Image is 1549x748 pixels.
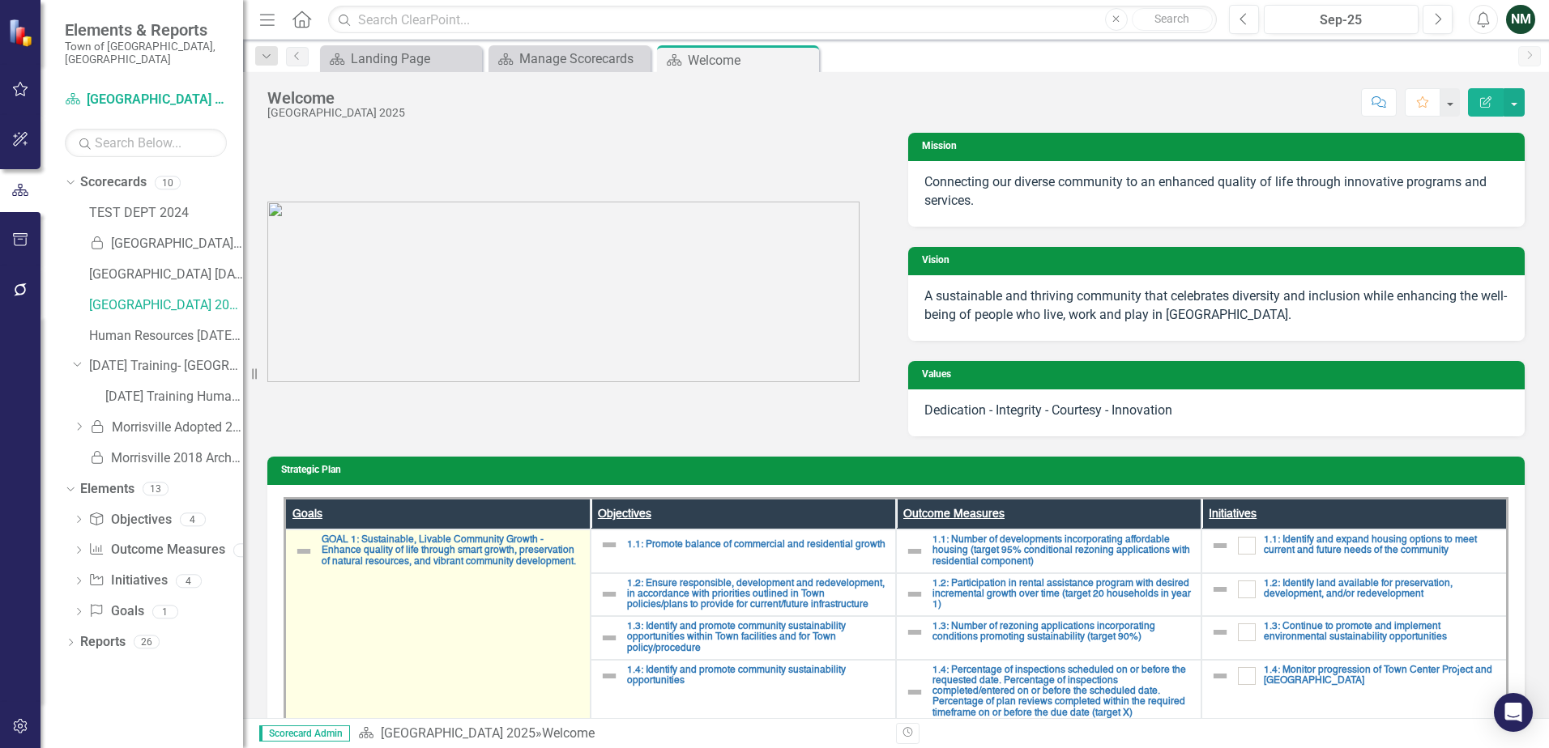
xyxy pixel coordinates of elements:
[1264,5,1419,34] button: Sep-25
[89,327,243,346] a: Human Resources [DATE]-[DATE]
[281,465,1517,475] h3: Strategic Plan
[1264,665,1498,686] a: 1.4: Monitor progression of Town Center Project and [GEOGRAPHIC_DATA]
[8,19,36,47] img: ClearPoint Strategy
[905,623,924,642] img: Not Defined
[105,388,243,406] a: [DATE] Training Human Resources [DATE]-[DATE]
[143,482,169,495] div: 13
[88,511,171,529] a: Objectives
[896,573,1201,617] td: Double-Click to Edit Right Click for Context Menu
[627,540,887,550] a: 1.1: Promote balance of commercial and residential growth
[627,579,887,611] a: 1.2: Ensure responsible, development and redevelopment, in accordance with priorities outlined in...
[88,541,224,559] a: Outcome Measures
[259,725,350,742] span: Scorecard Admin
[905,682,924,702] img: Not Defined
[905,542,924,561] img: Not Defined
[896,616,1201,660] td: Double-Click to Edit Right Click for Context Menu
[134,635,160,649] div: 26
[688,50,815,70] div: Welcome
[88,572,167,590] a: Initiatives
[152,605,178,618] div: 1
[65,91,227,109] a: [GEOGRAPHIC_DATA] 2025
[627,622,887,654] a: 1.3: Identify and promote community sustainability opportunities within Town facilities and for T...
[155,176,181,189] div: 10
[89,204,243,223] a: TEST DEPT 2024
[65,20,227,40] span: Elements & Reports
[89,419,243,437] a: Morrisville Adopted 2018 Archive Copy
[1264,535,1498,556] a: 1.1: Identify and expand housing options to meet current and future needs of the community
[89,266,243,284] a: [GEOGRAPHIC_DATA] [DATE]-[DATE]
[924,402,1508,420] p: Dedication - Integrity - Courtesy - Innovation
[1210,623,1230,642] img: Not Defined
[493,49,646,69] a: Manage Scorecards
[1210,536,1230,555] img: Not Defined
[600,628,619,648] img: Not Defined
[89,449,243,468] a: Morrisville 2018 Archive Copy (Copy)
[80,480,134,499] a: Elements
[88,602,143,621] a: Goals
[267,202,860,382] img: morrisville.png
[1154,12,1189,25] span: Search
[176,574,202,588] div: 4
[932,579,1193,611] a: 1.2: Participation in rental assistance program with desired incremental growth over time (target...
[924,287,1508,325] div: A sustainable and thriving community that celebrates diversity and inclusion while enhancing the ...
[932,622,1193,643] a: 1.3: Number of rezoning applications incorporating conditions promoting sustainability (target 90%)
[591,660,896,725] td: Double-Click to Edit Right Click for Context Menu
[358,725,884,743] div: »
[542,725,595,741] div: Welcome
[324,49,478,69] a: Landing Page
[600,584,619,604] img: Not Defined
[896,529,1201,573] td: Double-Click to Edit Right Click for Context Menu
[591,573,896,617] td: Double-Click to Edit Right Click for Context Menu
[1210,580,1230,599] img: Not Defined
[1494,693,1533,732] div: Open Intercom Messenger
[65,129,227,157] input: Search Below...
[65,40,227,66] small: Town of [GEOGRAPHIC_DATA], [GEOGRAPHIC_DATA]
[80,633,126,652] a: Reports
[591,616,896,660] td: Double-Click to Edit Right Click for Context Menu
[591,529,896,573] td: Double-Click to Edit Right Click for Context Menu
[381,725,536,741] a: [GEOGRAPHIC_DATA] 2025
[922,255,1517,266] h3: Vision
[924,173,1508,210] div: Connecting our diverse community to an enhanced quality of life through innovative programs and s...
[519,49,646,69] div: Manage Scorecards
[328,6,1217,34] input: Search ClearPoint...
[267,107,405,119] div: [GEOGRAPHIC_DATA] 2025
[1506,5,1535,34] button: NM
[1201,616,1507,660] td: Double-Click to Edit Right Click for Context Menu
[294,542,314,561] img: Not Defined
[233,543,259,557] div: 4
[600,535,619,555] img: Not Defined
[1201,573,1507,617] td: Double-Click to Edit Right Click for Context Menu
[905,584,924,604] img: Not Defined
[896,660,1201,725] td: Double-Click to Edit Right Click for Context Menu
[922,369,1517,380] h3: Values
[922,141,1517,151] h3: Mission
[932,665,1193,719] a: 1.4: Percentage of inspections scheduled on or before the requested date. Percentage of inspectio...
[1132,8,1213,31] button: Search
[627,665,887,686] a: 1.4: Identify and promote community sustainability opportunities
[89,235,243,253] a: [GEOGRAPHIC_DATA] 2018 Archive Copy
[89,296,243,315] a: [GEOGRAPHIC_DATA] 2025
[1210,666,1230,686] img: Not Defined
[1201,660,1507,725] td: Double-Click to Edit Right Click for Context Menu
[89,357,243,376] a: [DATE] Training- [GEOGRAPHIC_DATA] [DATE]-[DATE]
[1269,11,1413,30] div: Sep-25
[600,666,619,686] img: Not Defined
[80,173,147,192] a: Scorecards
[351,49,478,69] div: Landing Page
[1264,579,1498,600] a: 1.2: Identify land available for preservation, development, and/or redevelopment
[285,529,591,725] td: Double-Click to Edit Right Click for Context Menu
[1264,622,1498,643] a: 1.3: Continue to promote and implement environmental sustainability opportunities
[267,89,405,107] div: Welcome
[322,535,582,567] a: GOAL 1: Sustainable, Livable Community Growth - Enhance quality of life through smart growth, pre...
[932,535,1193,567] a: 1.1: Number of developments incorporating affordable housing (target 95% conditional rezoning app...
[180,512,206,526] div: 4
[1201,529,1507,573] td: Double-Click to Edit Right Click for Context Menu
